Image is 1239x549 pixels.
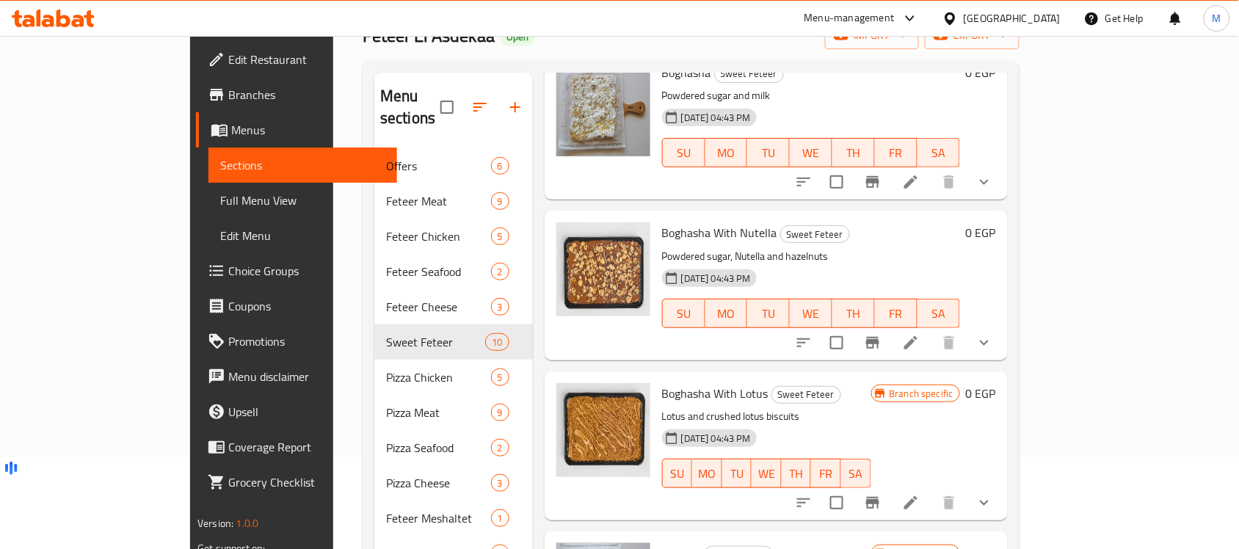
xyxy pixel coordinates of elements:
a: Full Menu View [208,183,397,218]
span: Pizza Cheese [386,474,491,492]
a: Sections [208,148,397,183]
button: MO [692,459,722,488]
span: WE [796,303,826,324]
button: TU [747,138,790,167]
span: Feteer Cheese [386,298,491,316]
span: WE [796,142,826,164]
span: Sweet Feteer [715,65,783,82]
span: Open [501,31,534,43]
button: sort-choices [786,325,821,360]
span: SU [669,142,700,164]
span: SU [669,463,686,484]
span: Coverage Report [228,438,385,456]
a: Menu disclaimer [196,359,397,394]
div: items [491,263,509,280]
button: sort-choices [786,164,821,200]
button: SU [662,459,692,488]
span: TU [753,303,784,324]
button: SA [918,299,960,328]
span: 5 [492,230,509,244]
button: Add section [498,90,533,125]
div: Open [501,29,534,46]
svg: Show Choices [975,173,993,191]
span: 1 [492,512,509,526]
span: Edit Restaurant [228,51,385,68]
div: Feteer Meshaltet1 [374,501,533,536]
span: Pizza Meat [386,404,491,421]
span: FR [881,303,912,324]
span: Select to update [821,327,852,358]
span: SU [669,303,700,324]
button: SU [662,138,705,167]
p: Lotus and crushed lotus biscuits [662,407,871,426]
div: Feteer Chicken [386,228,491,245]
div: items [491,192,509,210]
div: Sweet Feteer [714,65,784,83]
img: Boghasha With Lotus [556,383,650,477]
span: TH [838,142,869,164]
span: Menus [231,121,385,139]
div: items [491,228,509,245]
a: Edit menu item [902,494,920,512]
div: items [491,474,509,492]
span: Full Menu View [220,192,385,209]
div: Feteer Meshaltet [386,509,491,527]
span: M [1213,10,1221,26]
span: Select to update [821,167,852,197]
span: Upsell [228,403,385,421]
button: delete [931,164,967,200]
p: Powdered sugar, Nutella and hazelnuts [662,247,960,266]
div: Feteer Chicken5 [374,219,533,254]
span: 3 [492,476,509,490]
span: import [837,26,907,45]
button: TU [747,299,790,328]
a: Edit menu item [902,173,920,191]
a: Coupons [196,288,397,324]
span: WE [757,463,776,484]
span: Sweet Feteer [386,333,485,351]
div: Feteer Meat [386,192,491,210]
button: SA [918,138,960,167]
span: 3 [492,300,509,314]
span: FR [817,463,835,484]
button: WE [790,138,832,167]
a: Coverage Report [196,429,397,465]
span: Edit Menu [220,227,385,244]
span: Branches [228,86,385,103]
span: [DATE] 04:43 PM [675,432,757,446]
button: MO [705,138,748,167]
button: show more [967,485,1002,520]
span: [DATE] 04:43 PM [675,111,757,125]
span: Promotions [228,332,385,350]
span: TU [728,463,746,484]
span: 9 [492,194,509,208]
span: MO [698,463,716,484]
span: Sweet Feteer [781,226,849,243]
span: Coupons [228,297,385,315]
h6: 0 EGP [966,222,996,243]
button: WE [790,299,832,328]
span: 5 [492,371,509,385]
div: Pizza Seafood [386,439,491,457]
div: items [491,509,509,527]
div: Pizza Chicken5 [374,360,533,395]
span: 9 [492,406,509,420]
button: show more [967,325,1002,360]
span: Feteer Seafood [386,263,491,280]
span: MO [711,142,742,164]
span: TH [838,303,869,324]
span: MO [711,303,742,324]
span: Grocery Checklist [228,473,385,491]
div: items [485,333,509,351]
div: Sweet Feteer [780,225,850,243]
button: Branch-specific-item [855,485,890,520]
span: Choice Groups [228,262,385,280]
div: Sweet Feteer10 [374,324,533,360]
h2: Menu sections [380,85,440,129]
div: items [491,368,509,386]
span: Sort sections [462,90,498,125]
span: Offers [386,157,491,175]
